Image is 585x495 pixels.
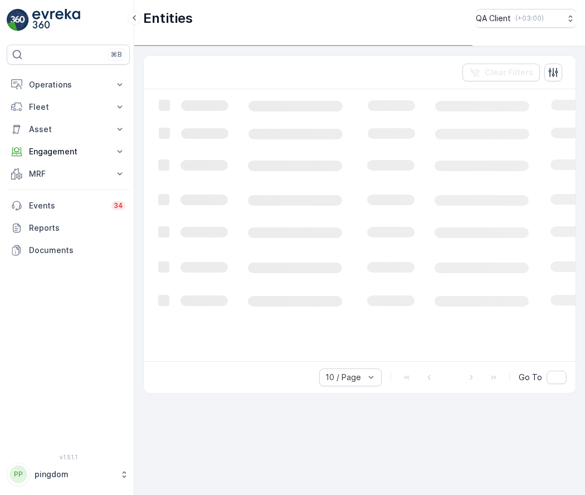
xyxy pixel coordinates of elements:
[7,195,130,217] a: Events34
[519,372,542,383] span: Go To
[29,101,108,113] p: Fleet
[29,245,125,256] p: Documents
[7,454,130,460] span: v 1.51.1
[7,9,29,31] img: logo
[476,9,576,28] button: QA Client(+03:00)
[29,124,108,135] p: Asset
[7,217,130,239] a: Reports
[485,67,533,78] p: Clear Filters
[7,239,130,261] a: Documents
[29,79,108,90] p: Operations
[111,50,122,59] p: ⌘B
[29,222,125,234] p: Reports
[476,13,511,24] p: QA Client
[29,168,108,179] p: MRF
[29,146,108,157] p: Engagement
[462,64,540,81] button: Clear Filters
[7,118,130,140] button: Asset
[7,74,130,96] button: Operations
[32,9,80,31] img: logo_light-DOdMpM7g.png
[114,201,123,210] p: 34
[7,140,130,163] button: Engagement
[7,163,130,185] button: MRF
[7,463,130,486] button: PPpingdom
[143,9,193,27] p: Entities
[515,14,544,23] p: ( +03:00 )
[9,465,27,483] div: PP
[29,200,105,211] p: Events
[7,96,130,118] button: Fleet
[35,469,114,480] p: pingdom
